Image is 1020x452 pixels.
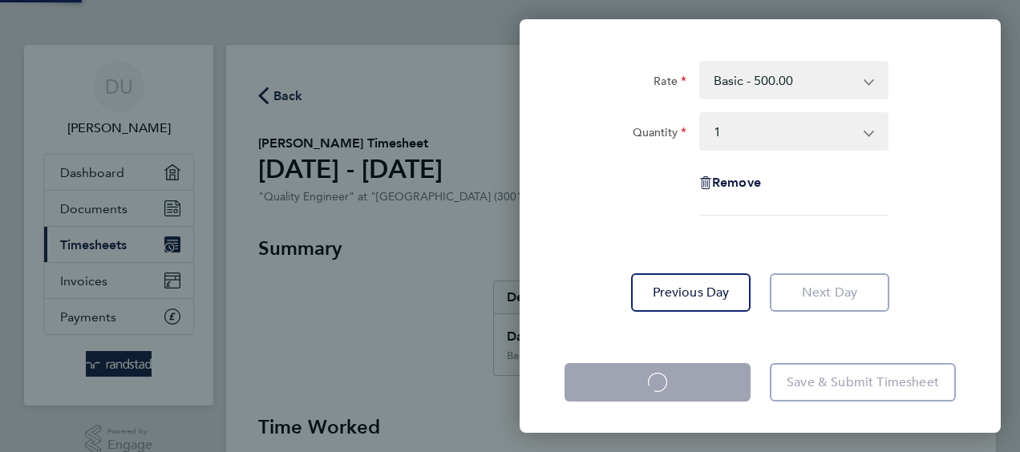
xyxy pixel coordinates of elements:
span: Remove [712,175,761,190]
label: Quantity [633,125,686,144]
button: Remove [699,176,761,189]
label: Rate [654,74,686,93]
button: Previous Day [631,273,751,312]
span: Previous Day [653,285,730,301]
